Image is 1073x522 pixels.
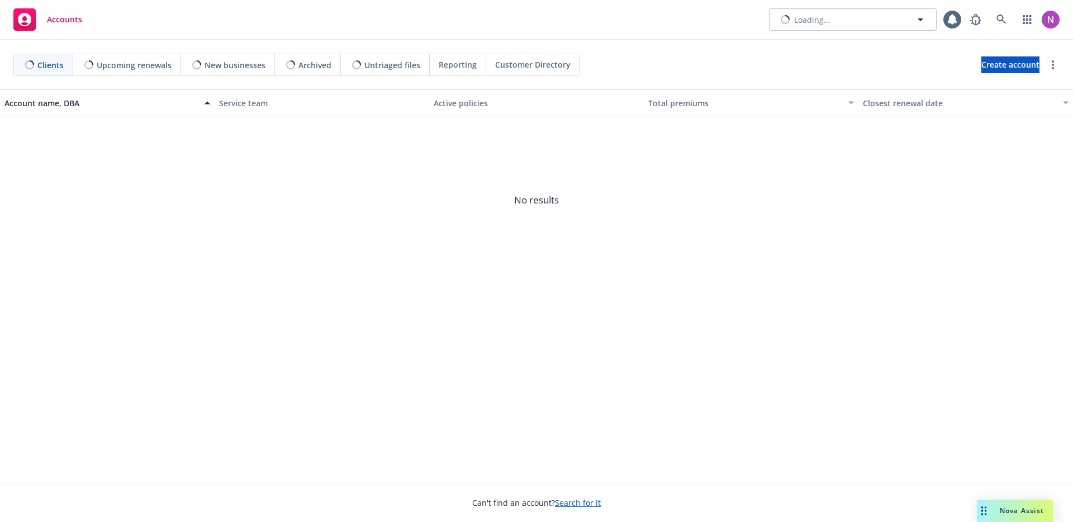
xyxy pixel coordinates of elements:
button: Loading... [769,8,937,31]
div: Closest renewal date [863,97,1056,109]
div: Service team [219,97,425,109]
button: Service team [215,89,429,116]
span: Archived [298,59,331,71]
button: Active policies [429,89,644,116]
span: Create account [981,54,1039,75]
a: Search [990,8,1013,31]
div: Active policies [434,97,639,109]
span: Accounts [47,15,82,24]
span: Loading... [794,14,830,26]
button: Closest renewal date [858,89,1073,116]
span: Clients [37,59,64,71]
span: New businesses [205,59,265,71]
span: Untriaged files [364,59,420,71]
img: photo [1042,11,1060,29]
a: Create account [981,56,1039,73]
span: Reporting [439,59,477,70]
a: Switch app [1016,8,1038,31]
span: Customer Directory [495,59,571,70]
div: Total premiums [648,97,842,109]
div: Drag to move [977,500,991,522]
a: more [1046,58,1060,72]
span: Can't find an account? [472,497,601,509]
a: Report a Bug [965,8,987,31]
a: Search for it [555,497,601,508]
a: Accounts [9,4,87,35]
button: Total premiums [644,89,858,116]
button: Nova Assist [977,500,1053,522]
span: Upcoming renewals [97,59,172,71]
div: Account name, DBA [4,97,198,109]
span: Nova Assist [1000,506,1044,515]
